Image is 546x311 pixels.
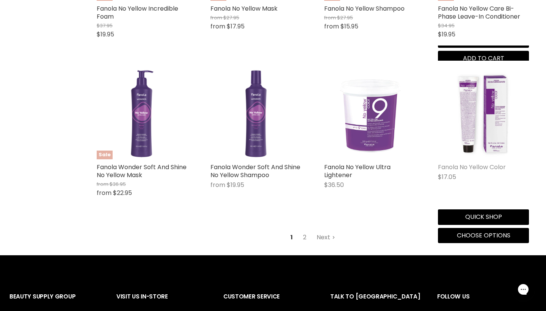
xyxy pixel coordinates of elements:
a: Next [312,231,339,244]
button: Quick shop [438,209,529,225]
span: $15.95 [340,22,358,31]
span: $37.95 [97,22,113,29]
span: from [324,14,336,21]
img: Fanola No Yellow Color [438,68,529,159]
span: from [97,181,108,188]
a: Fanola No Yellow Care Bi-Phase Leave-In Conditioner [438,4,520,21]
span: from [210,22,225,31]
span: $17.05 [438,173,456,181]
a: 2 [299,231,311,244]
span: from [324,22,339,31]
button: Add to cart [438,51,529,66]
span: Sale [97,151,113,159]
span: $22.95 [113,188,132,197]
a: Fanola No Yellow Ultra Lightener [324,163,391,179]
img: Fanola Wonder Soft And Shine No Yellow Mask [97,68,188,159]
span: $27.95 [337,14,353,21]
span: from [210,181,225,189]
span: 1 [286,231,297,244]
img: Fanola No Yellow Ultra Lightener [324,68,415,159]
img: Fanola Wonder Soft And Shine No Yellow Shampoo [210,68,301,159]
span: $19.95 [438,30,455,39]
span: $19.95 [97,30,114,39]
a: Fanola Wonder Soft And Shine No Yellow Mask [97,163,187,179]
a: Fanola Wonder Soft And Shine No Yellow Shampoo [210,163,300,179]
span: $36.50 [324,181,344,189]
span: $34.95 [438,22,455,29]
a: Fanola No Yellow Incredible Foam [97,4,178,21]
span: $27.95 [223,14,239,21]
span: from [97,188,111,197]
span: $19.95 [227,181,244,189]
a: Fanola No Yellow Color [438,163,506,171]
span: $17.95 [227,22,245,31]
span: Add to cart [463,54,504,63]
span: Choose options [457,231,510,240]
span: $36.95 [110,181,126,188]
iframe: Gorgias live chat messenger [508,275,538,303]
a: Fanola No Yellow Shampoo [324,4,405,13]
span: from [210,14,222,21]
a: Fanola No Yellow Mask [210,4,278,13]
button: Choose options [438,228,529,243]
a: Fanola Wonder Soft And Shine No Yellow MaskSale [97,68,188,159]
